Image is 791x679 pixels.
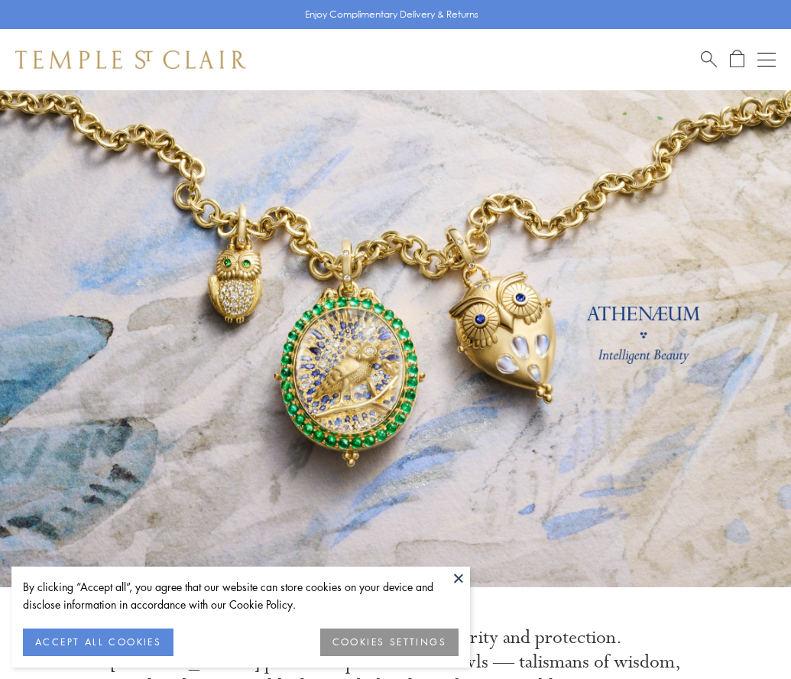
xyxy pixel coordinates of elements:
[15,50,246,69] img: Temple St. Clair
[757,50,776,69] button: Open navigation
[320,629,459,656] button: COOKIES SETTINGS
[23,578,459,613] div: By clicking “Accept all”, you agree that our website can store cookies on your device and disclos...
[730,50,744,69] a: Open Shopping Bag
[305,7,478,22] p: Enjoy Complimentary Delivery & Returns
[701,50,717,69] a: Search
[23,629,173,656] button: ACCEPT ALL COOKIES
